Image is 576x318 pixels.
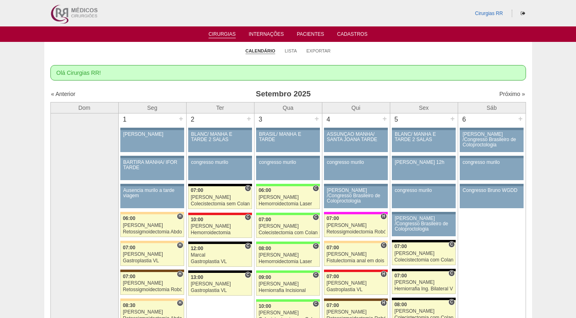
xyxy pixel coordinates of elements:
[120,270,184,272] div: Key: Santa Joana
[326,229,385,235] div: Retossigmoidectomia Robótica
[259,132,317,142] div: BRASIL/ MANHÃ E TARDE
[188,184,252,186] div: Key: Blanc
[120,130,184,152] a: [PERSON_NAME]
[392,158,455,180] a: [PERSON_NAME] 12h
[256,213,320,215] div: Key: Brasil
[460,158,523,180] a: congresso murilo
[120,298,184,301] div: Key: Bartira
[460,184,523,186] div: Key: Aviso
[177,242,183,248] span: Hospital
[188,242,252,244] div: Key: Blanc
[245,185,251,192] span: Consultório
[394,302,407,307] span: 08:00
[458,102,526,113] th: Sáb
[313,185,319,192] span: Consultório
[187,113,199,126] div: 2
[392,242,455,265] a: C 07:00 [PERSON_NAME] Colecistectomia com Colangiografia VL
[256,242,320,244] div: Key: Brasil
[313,272,319,278] span: Consultório
[50,65,526,81] div: Olá Cirurgias RR!
[297,31,324,39] a: Pacientes
[188,273,252,296] a: C 13:00 [PERSON_NAME] Gastroplastia VL
[326,287,385,292] div: Gastroplastia VL
[188,244,252,267] a: C 12:00 Marcal Gastroplastia VL
[327,160,385,165] div: congresso murilo
[394,273,407,279] span: 07:00
[392,212,455,214] div: Key: Aviso
[392,184,455,186] div: Key: Aviso
[120,158,184,180] a: BARTIRA MANHÃ/ IFOR TARDE
[313,113,320,124] div: +
[380,271,387,277] span: Hospital
[259,253,317,258] div: [PERSON_NAME]
[395,188,453,193] div: congresso murilo
[249,31,284,39] a: Internações
[324,243,387,266] a: C 07:00 [PERSON_NAME] Fistulectomia anal em dois tempos
[120,241,184,243] div: Key: Bartira
[191,160,249,165] div: congresso murilo
[392,240,455,242] div: Key: Blanc
[326,303,339,308] span: 07:00
[448,299,454,305] span: Consultório
[380,213,387,220] span: Hospital
[327,188,385,204] div: [PERSON_NAME] /Congresso Brasileiro de Coloproctologia
[123,309,182,315] div: [PERSON_NAME]
[245,272,251,278] span: Consultório
[256,128,320,130] div: Key: Aviso
[50,102,118,113] th: Dom
[259,160,317,165] div: congresso murilo
[191,132,249,142] div: BLANC/ MANHÃ E TARDE 2 SALAS
[188,186,252,209] a: C 07:00 [PERSON_NAME] Colecistectomia sem Colangiografia VL
[463,160,521,165] div: congresso murilo
[120,186,184,208] a: Ausencia murilo a tarde viagem
[395,216,453,232] div: [PERSON_NAME] /Congresso Brasileiro de Coloproctologia
[463,132,521,148] div: [PERSON_NAME] /Congresso Brasileiro de Coloproctologia
[324,128,387,130] div: Key: Aviso
[191,195,250,200] div: [PERSON_NAME]
[188,128,252,130] div: Key: Aviso
[259,230,317,235] div: Colecistectomia com Colangiografia VL
[178,113,185,124] div: +
[188,270,252,273] div: Key: Blanc
[120,214,184,237] a: H 06:00 [PERSON_NAME] Retossigmoidectomia Abdominal VL
[390,102,458,113] th: Sex
[324,130,387,152] a: ASSUNÇÃO MANHÃ/ SANTA JOANA TARDE
[191,274,203,280] span: 13:00
[123,223,182,228] div: [PERSON_NAME]
[326,245,339,250] span: 07:00
[448,270,454,277] span: Consultório
[380,300,387,306] span: Hospital
[463,188,521,193] div: Congresso Bruno WGDD
[188,213,252,215] div: Key: Assunção
[177,271,183,277] span: Hospital
[259,201,317,207] div: Hemorroidectomia Laser
[120,272,184,295] a: H 07:00 [PERSON_NAME] Retossigmoidectomia Robótica
[256,273,320,296] a: C 09:00 [PERSON_NAME] Herniorrafia Incisional
[392,298,455,300] div: Key: Blanc
[460,128,523,130] div: Key: Aviso
[392,186,455,208] a: congresso murilo
[313,243,319,249] span: Consultório
[120,128,184,130] div: Key: Aviso
[165,88,402,100] h3: Setembro 2025
[322,113,335,126] div: 4
[120,212,184,214] div: Key: Bartira
[324,186,387,208] a: [PERSON_NAME] /Congresso Brasileiro de Coloproctologia
[256,184,320,186] div: Key: Brasil
[499,91,525,97] a: Próximo »
[191,288,250,293] div: Gastroplastia VL
[395,160,453,165] div: [PERSON_NAME] 12h
[245,243,251,249] span: Consultório
[324,158,387,180] a: congresso murilo
[326,216,339,221] span: 07:00
[306,48,331,54] a: Exportar
[285,48,297,54] a: Lista
[326,223,385,228] div: [PERSON_NAME]
[256,158,320,180] a: congresso murilo
[254,113,267,126] div: 3
[390,113,403,126] div: 5
[245,214,251,220] span: Consultório
[120,184,184,186] div: Key: Aviso
[123,160,181,170] div: BARTIRA MANHÃ/ IFOR TARDE
[460,186,523,208] a: Congresso Bruno WGDD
